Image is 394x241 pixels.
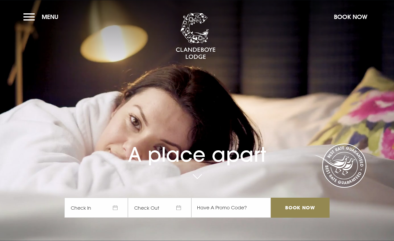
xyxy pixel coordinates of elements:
[331,10,371,24] button: Book Now
[23,10,62,24] button: Menu
[42,13,58,21] span: Menu
[176,13,216,60] img: Clandeboye Lodge
[191,198,271,218] input: Have A Promo Code?
[64,128,330,166] h1: A place apart
[128,198,191,218] span: Check Out
[271,198,330,218] input: Book Now
[64,198,128,218] span: Check In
